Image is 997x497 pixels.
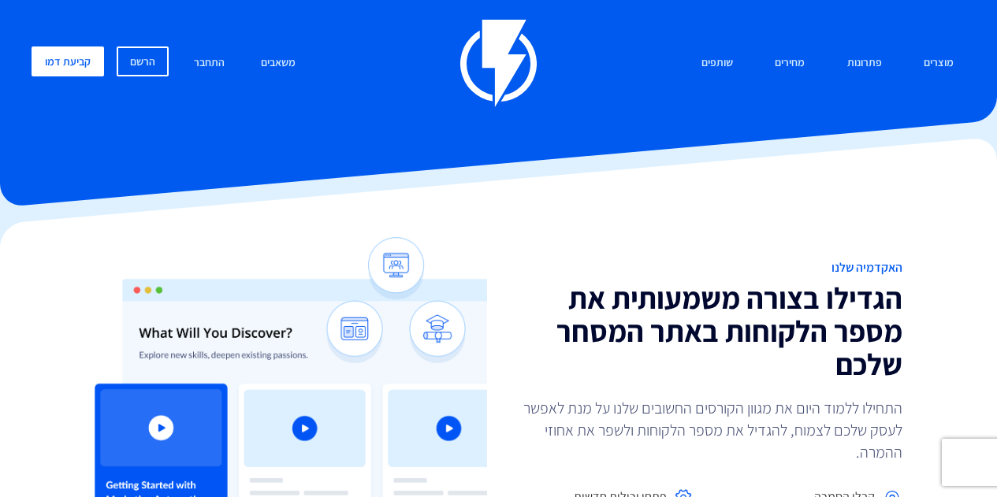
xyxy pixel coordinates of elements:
a: מחירים [763,46,817,80]
a: פתרונות [835,46,894,80]
h1: האקדמיה שלנו [511,261,903,275]
h2: הגדילו בצורה משמעותית את מספר הלקוחות באתר המסחר שלכם [511,282,903,380]
a: התחבר [182,46,236,80]
a: מוצרים [912,46,965,80]
a: הרשם [117,46,169,76]
a: שותפים [690,46,745,80]
a: משאבים [249,46,307,80]
p: התחילו ללמוד היום את מגוון הקורסים החשובים שלנו על מנת לאפשר לעסק שלכם לצמוח, להגדיל את מספר הלקו... [511,397,903,463]
a: קביעת דמו [32,46,104,76]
